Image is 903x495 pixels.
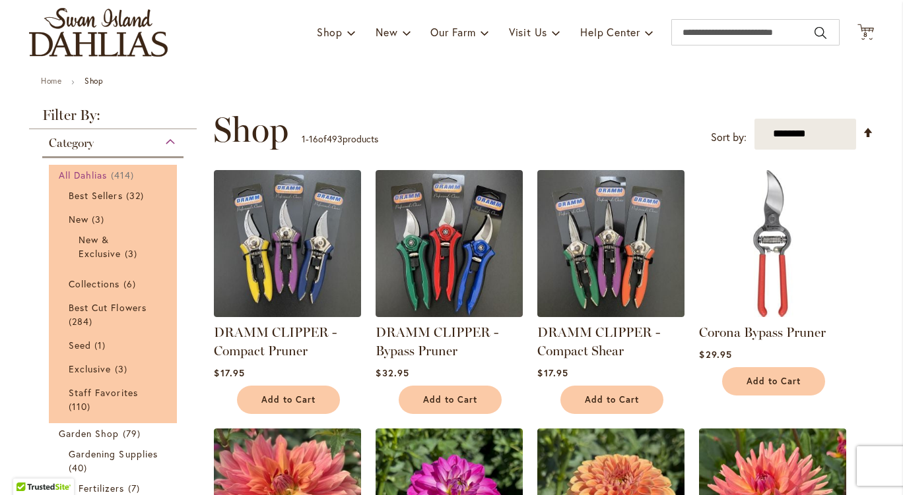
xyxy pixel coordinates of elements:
[69,338,160,352] a: Seed
[126,189,147,202] span: 32
[857,24,874,42] button: 8
[79,482,125,494] span: Fertilizers
[699,348,731,361] span: $29.95
[537,324,660,359] a: DRAMM CLIPPER - Compact Shear
[399,386,502,414] button: Add to Cart
[29,8,168,57] a: store logo
[261,394,316,405] span: Add to Cart
[123,277,139,291] span: 6
[59,168,170,182] a: All Dahlias
[699,170,846,317] img: Corona Bypass Pruner
[302,132,306,145] span: 1
[317,25,343,39] span: Shop
[69,362,160,376] a: Exclusive
[79,233,121,260] span: New & Exclusive
[214,366,244,379] span: $17.95
[94,338,109,352] span: 1
[376,25,397,39] span: New
[302,129,378,150] p: - of products
[376,366,409,379] span: $32.95
[537,170,685,317] img: DRAMM CLIPPER - Compact Shear
[213,110,288,150] span: Shop
[430,25,475,39] span: Our Farm
[237,386,340,414] button: Add to Cart
[49,136,94,150] span: Category
[699,307,846,320] a: Corona Bypass Pruner
[69,314,96,328] span: 284
[69,363,111,375] span: Exclusive
[711,125,747,150] label: Sort by:
[69,447,160,475] a: Gardening Supplies
[111,168,137,182] span: 414
[537,366,568,379] span: $17.95
[69,339,91,351] span: Seed
[59,427,119,440] span: Garden Shop
[10,448,47,485] iframe: Launch Accessibility Center
[69,277,160,291] a: Collections
[123,426,144,440] span: 79
[69,212,160,226] a: New
[69,301,160,328] a: Best Cut Flowers
[69,277,120,290] span: Collections
[585,394,639,405] span: Add to Cart
[423,394,477,405] span: Add to Cart
[125,247,141,260] span: 3
[79,481,150,495] a: Fertilizers
[560,386,663,414] button: Add to Cart
[69,189,123,202] span: Best Sellers
[115,362,131,376] span: 3
[41,76,61,86] a: Home
[376,307,523,320] a: DRAMM CLIPPER - Bypass Pruner
[69,213,88,225] span: New
[69,461,90,475] span: 40
[580,25,640,39] span: Help Center
[69,399,94,413] span: 110
[722,367,825,395] button: Add to Cart
[128,481,143,495] span: 7
[69,301,147,314] span: Best Cut Flowers
[747,376,801,387] span: Add to Cart
[863,30,868,39] span: 8
[59,169,108,181] span: All Dahlias
[214,307,361,320] a: DRAMM CLIPPER - Compact Pruner
[79,233,150,260] a: New &amp; Exclusive
[69,189,160,202] a: Best Sellers
[69,386,138,399] span: Staff Favorites
[29,108,197,129] strong: Filter By:
[69,386,160,413] a: Staff Favorites
[509,25,547,39] span: Visit Us
[376,324,498,359] a: DRAMM CLIPPER - Bypass Pruner
[699,324,826,340] a: Corona Bypass Pruner
[214,170,361,317] img: DRAMM CLIPPER - Compact Pruner
[59,426,170,440] a: Garden Shop
[214,324,337,359] a: DRAMM CLIPPER - Compact Pruner
[84,76,103,86] strong: Shop
[327,132,343,145] span: 493
[309,132,318,145] span: 16
[69,448,158,460] span: Gardening Supplies
[376,170,523,317] img: DRAMM CLIPPER - Bypass Pruner
[537,307,685,320] a: DRAMM CLIPPER - Compact Shear
[92,212,108,226] span: 3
